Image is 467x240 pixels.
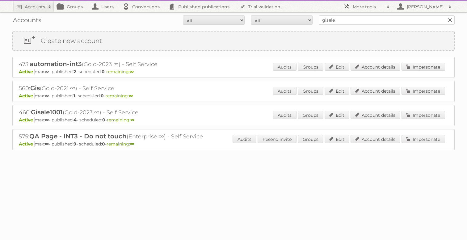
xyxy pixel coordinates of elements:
a: Audits [273,87,297,95]
strong: ∞ [45,69,49,74]
span: Gis [30,84,40,92]
span: Active [19,141,35,147]
a: Impersonate [402,63,445,71]
h2: 460: (Gold-2023 ∞) - Self Service [19,108,235,116]
strong: ∞ [130,141,134,147]
a: Impersonate [402,87,445,95]
strong: 1 [74,93,75,99]
h2: 560: (Gold-2021 ∞) - Self Service [19,84,235,92]
h2: [PERSON_NAME] [405,4,445,10]
strong: 9 [74,141,76,147]
a: Accounts [12,1,54,12]
a: Groups [54,1,89,12]
strong: 0 [102,117,105,123]
strong: 2 [74,69,76,74]
span: remaining: [106,69,134,74]
a: Account details [351,63,400,71]
a: Groups [298,111,323,119]
p: max: - published: - scheduled: - [19,93,448,99]
a: Published publications [166,1,236,12]
strong: ∞ [130,117,134,123]
strong: ∞ [45,141,49,147]
strong: 0 [102,69,105,74]
a: Audits [233,135,256,143]
strong: 4 [74,117,77,123]
p: max: - published: - scheduled: - [19,141,448,147]
a: Audits [273,63,297,71]
span: Active [19,69,35,74]
a: More tools [340,1,393,12]
strong: 0 [101,93,104,99]
a: Resend invite [258,135,297,143]
a: Create new account [13,32,454,50]
span: Gisele1001 [31,108,63,116]
strong: ∞ [45,117,49,123]
a: Audits [273,111,297,119]
a: Edit [325,111,349,119]
h2: 575: (Enterprise ∞) - Self Service [19,133,235,141]
a: Impersonate [402,111,445,119]
a: Impersonate [402,135,445,143]
a: Groups [298,63,323,71]
a: [PERSON_NAME] [393,1,455,12]
a: Edit [325,87,349,95]
span: remaining: [105,93,133,99]
a: Account details [351,111,400,119]
p: max: - published: - scheduled: - [19,69,448,74]
strong: ∞ [129,93,133,99]
span: Active [19,117,35,123]
a: Groups [298,135,323,143]
a: Conversions [120,1,166,12]
span: Active [19,93,35,99]
p: max: - published: - scheduled: - [19,117,448,123]
span: remaining: [107,141,134,147]
h2: Accounts [25,4,45,10]
a: Groups [298,87,323,95]
span: QA Page - INT3 - Do not touch [29,133,127,140]
strong: ∞ [130,69,134,74]
a: Account details [351,87,400,95]
a: Trial validation [236,1,287,12]
strong: ∞ [45,93,49,99]
span: automation-int3 [30,60,82,68]
span: remaining: [107,117,134,123]
a: Users [89,1,120,12]
h2: 473: (Gold-2023 ∞) - Self Service [19,60,235,68]
a: Account details [351,135,400,143]
a: Edit [325,63,349,71]
h2: More tools [353,4,384,10]
strong: 0 [102,141,105,147]
a: Edit [325,135,349,143]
